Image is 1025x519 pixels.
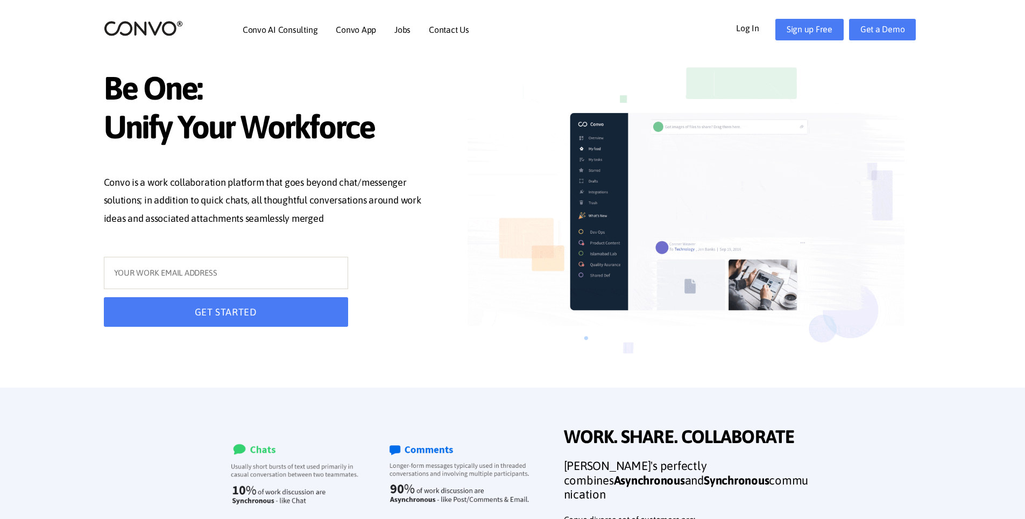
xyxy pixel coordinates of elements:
[736,19,775,36] a: Log In
[336,25,376,34] a: Convo App
[614,473,685,487] strong: Asynchronous
[775,19,844,40] a: Sign up Free
[429,25,469,34] a: Contact Us
[104,108,435,149] span: Unify Your Workforce
[564,426,811,451] span: WORK. SHARE. COLLABORATE
[104,173,435,230] p: Convo is a work collaboration platform that goes beyond chat/messenger solutions; in addition to ...
[243,25,317,34] a: Convo AI Consulting
[564,459,811,509] h3: [PERSON_NAME]'s perfectly combines and communication
[468,48,904,388] img: image_not_found
[104,257,348,289] input: YOUR WORK EMAIL ADDRESS
[394,25,411,34] a: Jobs
[104,69,435,110] span: Be One:
[704,473,769,487] strong: Synchronous
[104,20,183,37] img: logo_2.png
[104,297,348,327] button: GET STARTED
[849,19,916,40] a: Get a Demo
